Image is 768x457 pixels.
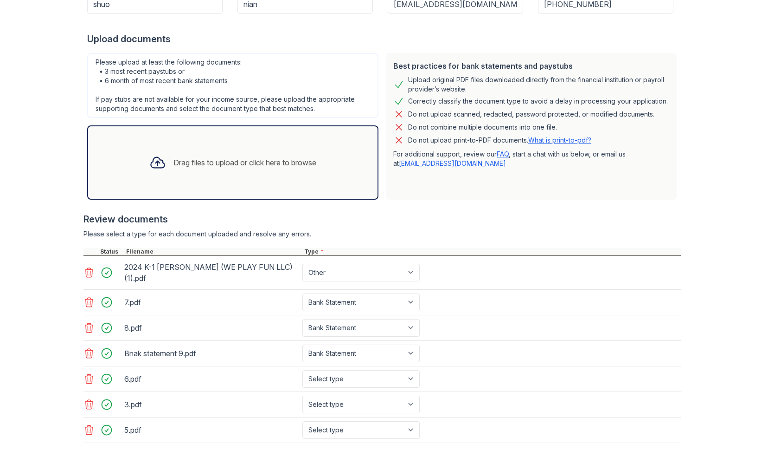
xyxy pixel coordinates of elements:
[98,248,124,255] div: Status
[497,150,509,158] a: FAQ
[83,229,681,239] div: Please select a type for each document uploaded and resolve any errors.
[528,136,591,144] a: What is print-to-pdf?
[83,213,681,226] div: Review documents
[124,320,299,335] div: 8.pdf
[124,372,299,386] div: 6.pdf
[124,295,299,310] div: 7.pdf
[393,60,670,72] div: Best practices for bank statements and paystubs
[124,260,299,286] div: 2024 K-1 [PERSON_NAME] (WE PLAY FUN LLC) (1).pdf
[408,109,654,120] div: Do not upload scanned, redacted, password protected, or modified documents.
[408,96,668,107] div: Correctly classify the document type to avoid a delay in processing your application.
[393,150,670,168] p: For additional support, review our , start a chat with us below, or email us at
[408,75,670,94] div: Upload original PDF files downloaded directly from the financial institution or payroll provider’...
[87,33,681,46] div: Upload documents
[87,53,378,118] div: Please upload at least the following documents: • 3 most recent paystubs or • 6 month of most rec...
[124,397,299,412] div: 3.pdf
[408,122,557,133] div: Do not combine multiple documents into one file.
[408,136,591,145] p: Do not upload print-to-PDF documents.
[124,248,302,255] div: Filename
[399,159,506,167] a: [EMAIL_ADDRESS][DOMAIN_NAME]
[124,423,299,437] div: 5.pdf
[173,157,316,168] div: Drag files to upload or click here to browse
[302,248,681,255] div: Type
[124,346,299,361] div: Bnak statement 9.pdf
